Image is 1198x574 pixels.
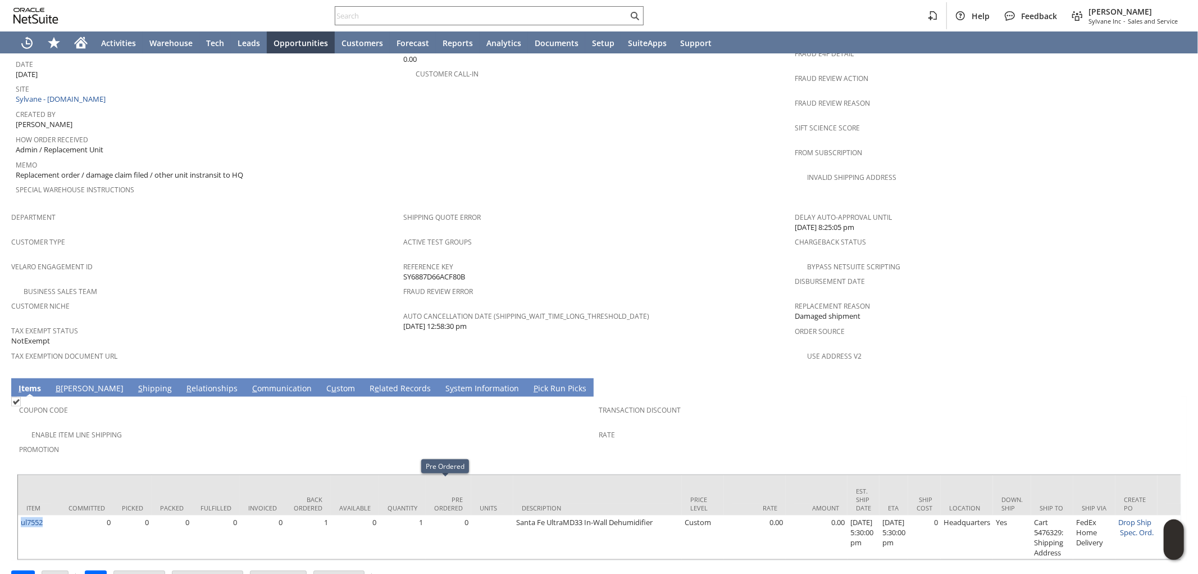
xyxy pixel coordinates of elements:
a: Pick Run Picks [531,383,589,395]
a: Customer Type [11,237,65,247]
a: Delay Auto-Approval Until [795,213,892,222]
td: 1 [379,516,426,559]
a: Special Warehouse Instructions [16,185,134,195]
a: Created By [16,110,56,119]
input: Search [335,9,628,22]
td: Cart 5476329: Shipping Address [1031,516,1073,559]
td: [DATE] 5:30:00 pm [848,516,880,559]
td: 0 [331,516,379,559]
span: Forecast [397,38,429,48]
a: Tax Exemption Document URL [11,351,117,361]
a: Custom [324,383,358,395]
a: Site [16,84,29,94]
a: Use Address V2 [807,351,862,361]
div: Available [339,504,371,512]
span: Sylvane Inc [1088,17,1121,25]
a: Fraud Review Action [795,74,868,83]
a: Business Sales Team [24,287,97,296]
span: Reports [443,38,473,48]
span: Warehouse [149,38,193,48]
a: Fraud Review Error [403,287,473,296]
a: Unrolled view on [1167,381,1180,394]
div: Price Level [690,495,716,512]
a: Coupon Code [19,405,68,415]
span: P [534,383,538,394]
span: Feedback [1021,11,1057,21]
td: Custom [682,516,724,559]
span: Documents [535,38,578,48]
span: Support [680,38,712,48]
div: Pre Ordered [434,495,463,512]
td: 0 [192,516,240,559]
td: Headquarters [941,516,993,559]
a: Bypass NetSuite Scripting [807,262,900,272]
a: Related Records [367,383,434,395]
img: Checked [11,397,21,406]
span: Customers [341,38,383,48]
svg: Home [74,36,88,49]
span: [DATE] [16,69,38,80]
a: Promotion [19,445,59,454]
div: Picked [122,504,143,512]
div: Rate [732,504,777,512]
a: Customer Call-in [416,69,479,79]
a: Setup [585,31,621,54]
a: Enable Item Line Shipping [31,430,122,440]
a: Fraud Review Reason [795,98,870,108]
svg: Search [628,9,641,22]
a: Analytics [480,31,528,54]
span: e [375,383,379,394]
div: Quantity [388,504,417,512]
a: Active Test Groups [403,237,472,247]
div: Ship Via [1082,504,1107,512]
a: Shipping Quote Error [403,213,481,222]
a: Documents [528,31,585,54]
a: Home [67,31,94,54]
td: 0 [152,516,192,559]
a: Items [16,383,44,395]
div: Invoiced [248,504,277,512]
td: 1 [285,516,331,559]
span: Replacement order / damage claim filed / other unit instransit to HQ [16,170,243,180]
span: NotExempt [11,336,50,346]
td: 0 [908,516,941,559]
div: Back Ordered [294,495,322,512]
a: Communication [249,383,315,395]
a: Warehouse [143,31,199,54]
span: [PERSON_NAME] [16,119,72,130]
div: Pre Ordered [426,462,464,471]
a: Sylvane - [DOMAIN_NAME] [16,94,108,104]
a: Department [11,213,56,222]
div: Down. Ship [1001,495,1023,512]
a: From Subscription [795,148,862,157]
span: SY6887D66ACF80B [403,272,465,282]
td: Yes [993,516,1031,559]
span: [DATE] 8:25:05 pm [795,222,854,233]
a: Rate [599,430,616,440]
span: Setup [592,38,614,48]
td: 0 [240,516,285,559]
a: Invalid Shipping Address [807,173,896,182]
td: 0.00 [724,516,786,559]
a: Transaction Discount [599,405,681,415]
a: Shipping [135,383,175,395]
td: 0.00 [786,516,848,559]
a: Chargeback Status [795,237,866,247]
a: Support [673,31,718,54]
span: [PERSON_NAME] [1088,6,1178,17]
span: B [56,383,61,394]
a: Reports [436,31,480,54]
td: 0 [426,516,471,559]
span: I [19,383,21,394]
span: Analytics [486,38,521,48]
svg: logo [13,8,58,24]
a: Sift Science Score [795,123,860,133]
a: Recent Records [13,31,40,54]
span: C [252,383,257,394]
span: R [186,383,192,394]
div: Amount [794,504,839,512]
td: Santa Fe UltraMD33 In-Wall Dehumidifier [513,516,682,559]
a: Opportunities [267,31,335,54]
span: Opportunities [274,38,328,48]
div: Item [26,504,52,512]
